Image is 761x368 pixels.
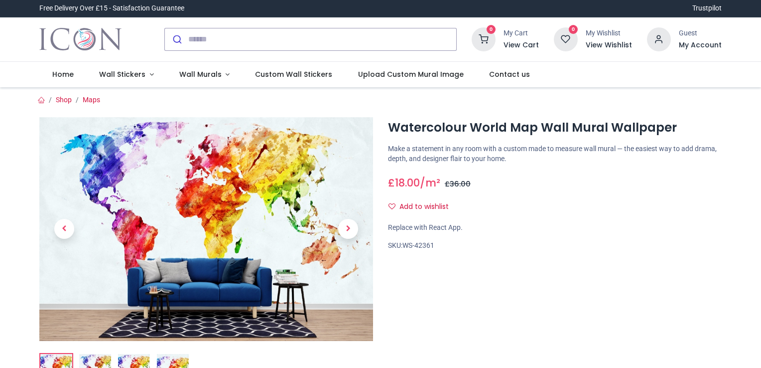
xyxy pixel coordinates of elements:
[679,28,722,38] div: Guest
[445,179,471,189] span: £
[39,25,122,53] img: Icon Wall Stickers
[39,25,122,53] a: Logo of Icon Wall Stickers
[450,179,471,189] span: 36.00
[388,144,722,164] p: Make a statement in any room with a custom made to measure wall mural — the easiest way to add dr...
[179,69,222,79] span: Wall Murals
[52,69,74,79] span: Home
[487,25,496,34] sup: 0
[692,3,722,13] a: Trustpilot
[86,62,166,88] a: Wall Stickers
[388,119,722,136] h1: Watercolour World Map Wall Mural Wallpaper
[504,40,539,50] a: View Cart
[39,3,184,13] div: Free Delivery Over £15 - Satisfaction Guarantee
[166,62,243,88] a: Wall Murals
[402,241,434,249] span: WS-42361
[83,96,100,104] a: Maps
[489,69,530,79] span: Contact us
[388,203,395,210] i: Add to wishlist
[554,34,578,42] a: 0
[56,96,72,104] a: Shop
[586,28,632,38] div: My Wishlist
[679,40,722,50] a: My Account
[569,25,578,34] sup: 0
[39,151,89,307] a: Previous
[165,28,188,50] button: Submit
[388,198,457,215] button: Add to wishlistAdd to wishlist
[358,69,464,79] span: Upload Custom Mural Image
[586,40,632,50] a: View Wishlist
[338,219,358,239] span: Next
[504,28,539,38] div: My Cart
[39,117,373,341] img: Watercolour World Map Wall Mural Wallpaper
[255,69,332,79] span: Custom Wall Stickers
[420,176,440,190] span: /m²
[388,241,722,251] div: SKU:
[472,34,496,42] a: 0
[99,69,145,79] span: Wall Stickers
[388,176,420,190] span: £
[54,219,74,239] span: Previous
[395,176,420,190] span: 18.00
[388,223,722,233] div: Replace with React App.
[323,151,373,307] a: Next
